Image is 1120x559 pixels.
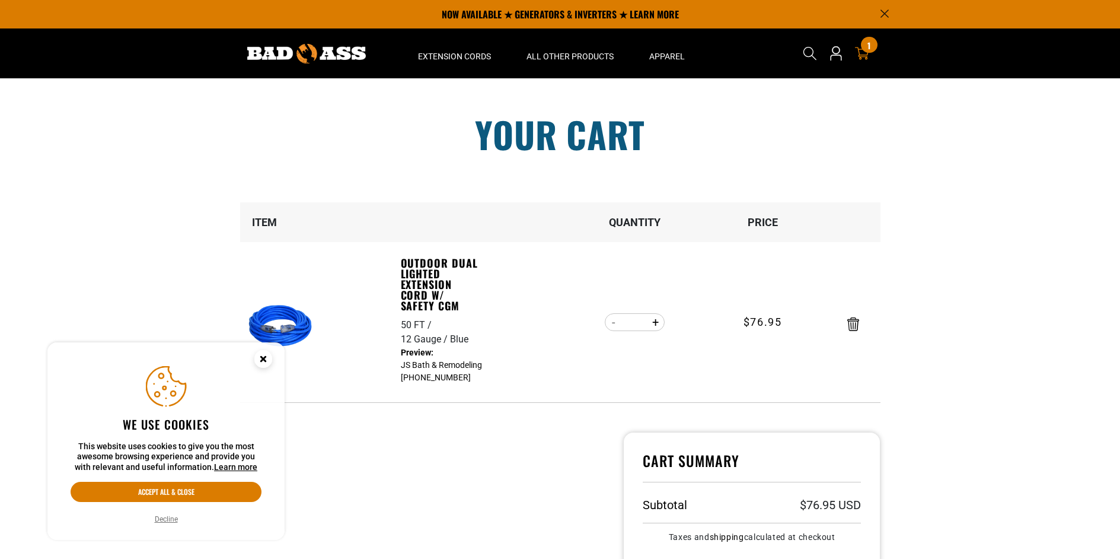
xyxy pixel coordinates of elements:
[698,202,827,242] th: Price
[47,342,285,541] aside: Cookie Consent
[643,533,861,541] small: Taxes and calculated at checkout
[401,347,483,384] dd: JS Bath & Remodeling [PHONE_NUMBER]
[401,318,434,332] div: 50 FT
[710,532,744,542] a: shipping
[847,320,859,328] a: Remove Outdoor Dual Lighted Extension Cord w/ Safety CGM - 50 FT / 12 Gauge / Blue
[400,28,509,78] summary: Extension Cords
[401,258,483,311] a: Outdoor Dual Lighted Extension Cord w/ Safety CGM
[649,51,685,62] span: Apparel
[643,499,687,511] h3: Subtotal
[418,51,491,62] span: Extension Cords
[570,202,698,242] th: Quantity
[71,442,261,473] p: This website uses cookies to give you the most awesome browsing experience and provide you with r...
[240,202,400,242] th: Item
[151,513,181,525] button: Decline
[450,332,468,347] div: Blue
[800,44,819,63] summary: Search
[214,462,257,472] a: Learn more
[247,44,366,63] img: Bad Ass Extension Cords
[631,28,703,78] summary: Apparel
[744,314,782,330] span: $76.95
[527,51,614,62] span: All Other Products
[867,41,870,50] span: 1
[401,332,450,347] div: 12 Gauge
[800,499,861,511] p: $76.95 USD
[231,116,889,152] h1: Your cart
[623,312,646,332] input: Quantity for Outdoor Dual Lighted Extension Cord w/ Safety CGM
[643,452,861,482] h4: Cart Summary
[509,28,631,78] summary: All Other Products
[245,290,320,364] img: Blue
[71,482,261,502] button: Accept all & close
[71,417,261,432] h2: We use cookies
